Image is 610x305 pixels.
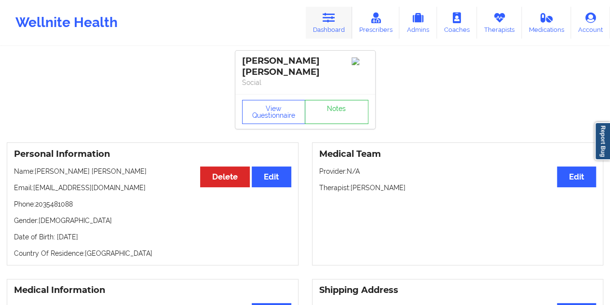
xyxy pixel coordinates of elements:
[477,7,522,39] a: Therapists
[14,166,291,176] p: Name: [PERSON_NAME] [PERSON_NAME]
[14,216,291,225] p: Gender: [DEMOGRAPHIC_DATA]
[352,57,368,65] img: Image%2Fplaceholer-image.png
[522,7,571,39] a: Medications
[252,166,291,187] button: Edit
[14,149,291,160] h3: Personal Information
[242,55,368,78] div: [PERSON_NAME] [PERSON_NAME]
[14,183,291,193] p: Email: [EMAIL_ADDRESS][DOMAIN_NAME]
[319,166,596,176] p: Provider: N/A
[242,100,306,124] button: View Questionnaire
[319,285,596,296] h3: Shipping Address
[14,232,291,242] p: Date of Birth: [DATE]
[14,285,291,296] h3: Medical Information
[595,122,610,160] a: Report Bug
[399,7,437,39] a: Admins
[14,249,291,258] p: Country Of Residence: [GEOGRAPHIC_DATA]
[319,149,596,160] h3: Medical Team
[437,7,477,39] a: Coaches
[200,166,250,187] button: Delete
[571,7,610,39] a: Account
[306,7,352,39] a: Dashboard
[242,78,368,87] p: Social
[352,7,400,39] a: Prescribers
[319,183,596,193] p: Therapist: [PERSON_NAME]
[557,166,596,187] button: Edit
[14,199,291,209] p: Phone: 2035481088
[305,100,368,124] a: Notes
